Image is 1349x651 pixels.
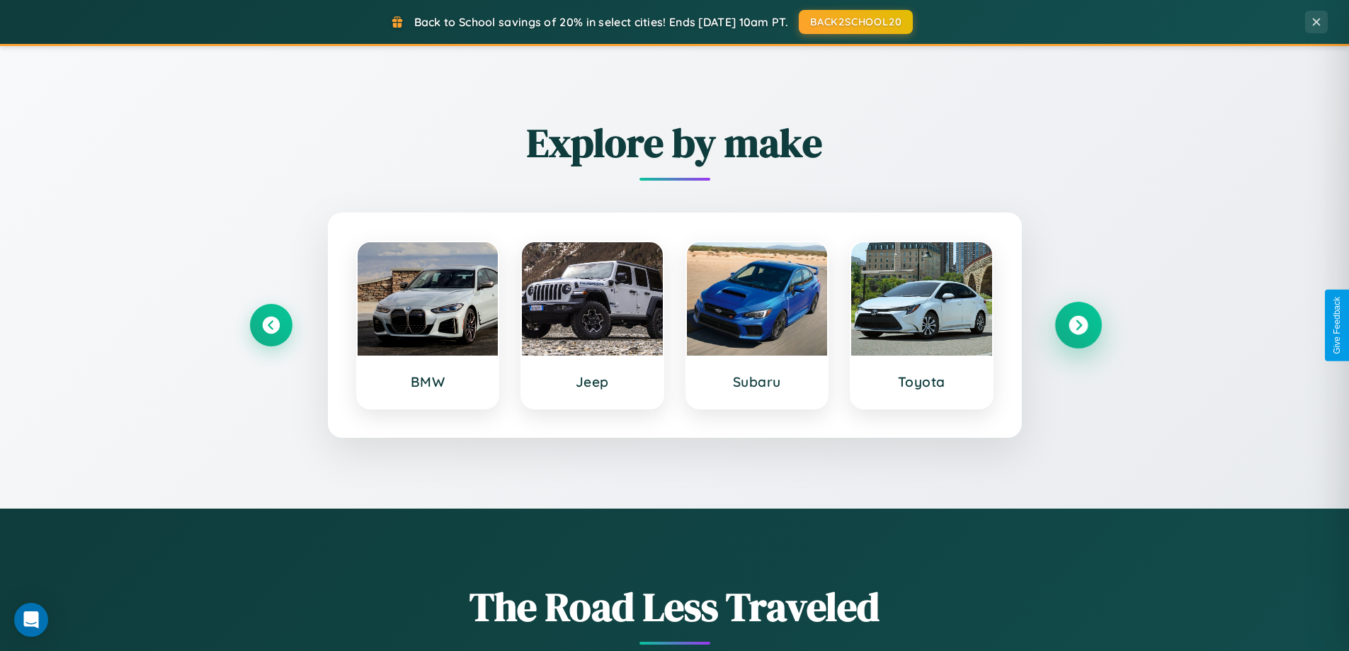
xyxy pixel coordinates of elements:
h3: Subaru [701,373,814,390]
h3: BMW [372,373,484,390]
h3: Jeep [536,373,649,390]
h1: The Road Less Traveled [250,579,1100,634]
h3: Toyota [865,373,978,390]
div: Give Feedback [1332,297,1342,354]
div: Open Intercom Messenger [14,603,48,637]
span: Back to School savings of 20% in select cities! Ends [DATE] 10am PT. [414,15,788,29]
h2: Explore by make [250,115,1100,170]
button: BACK2SCHOOL20 [799,10,913,34]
